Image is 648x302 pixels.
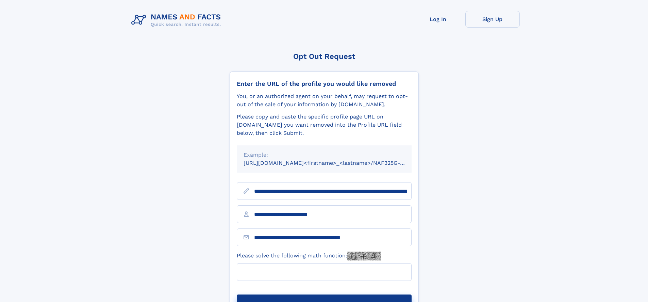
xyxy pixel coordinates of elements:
small: [URL][DOMAIN_NAME]<firstname>_<lastname>/NAF325G-xxxxxxxx [244,160,425,166]
div: Enter the URL of the profile you would like removed [237,80,412,88]
a: Sign Up [465,11,520,28]
div: Opt Out Request [230,52,419,61]
div: You, or an authorized agent on your behalf, may request to opt-out of the sale of your informatio... [237,92,412,109]
div: Example: [244,151,405,159]
div: Please copy and paste the specific profile page URL on [DOMAIN_NAME] you want removed into the Pr... [237,113,412,137]
img: Logo Names and Facts [129,11,227,29]
label: Please solve the following math function: [237,252,381,260]
a: Log In [411,11,465,28]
